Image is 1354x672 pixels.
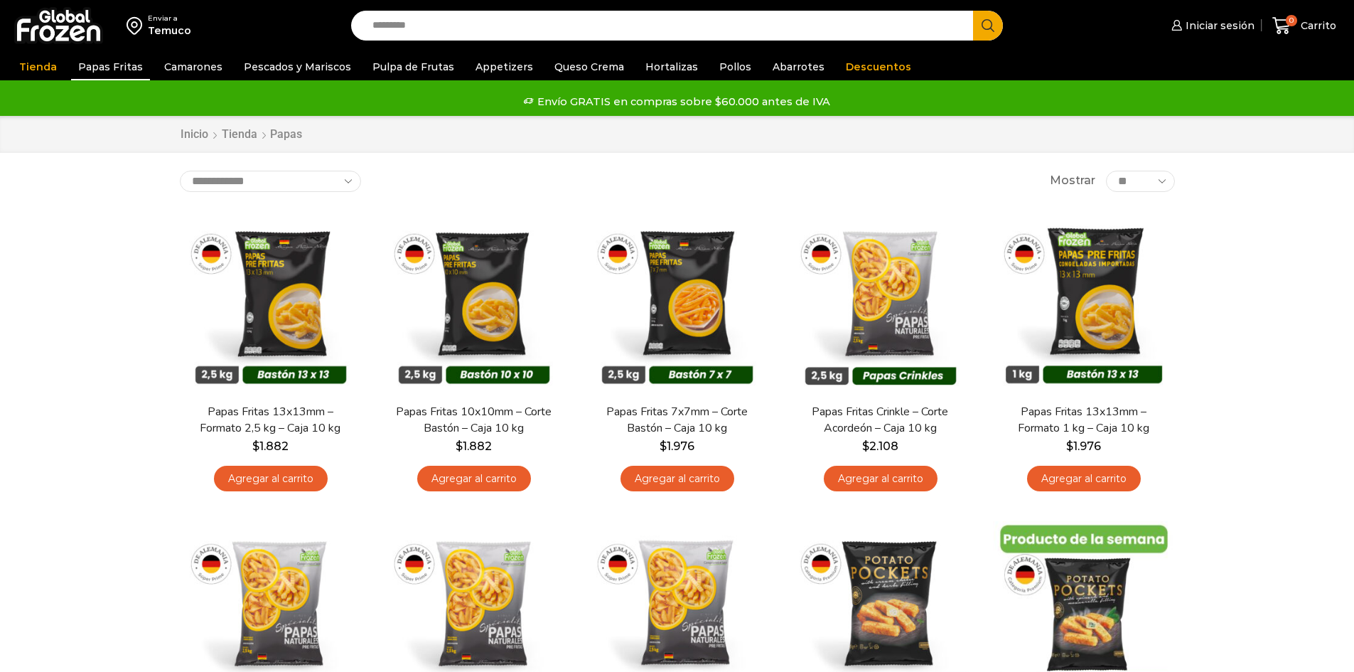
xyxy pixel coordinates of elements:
[1182,18,1254,33] span: Iniciar sesión
[252,439,289,453] bdi: 1.882
[12,53,64,80] a: Tienda
[252,439,259,453] span: $
[1066,439,1101,453] bdi: 1.976
[221,127,258,143] a: Tienda
[1168,11,1254,40] a: Iniciar sesión
[547,53,631,80] a: Queso Crema
[712,53,758,80] a: Pollos
[456,439,463,453] span: $
[595,404,758,437] a: Papas Fritas 7x7mm – Corte Bastón – Caja 10 kg
[456,439,492,453] bdi: 1.882
[148,23,191,38] div: Temuco
[180,171,361,192] select: Pedido de la tienda
[862,439,898,453] bdi: 2.108
[1001,404,1165,437] a: Papas Fritas 13x13mm – Formato 1 kg – Caja 10 kg
[1027,466,1141,492] a: Agregar al carrito: “Papas Fritas 13x13mm - Formato 1 kg - Caja 10 kg”
[157,53,230,80] a: Camarones
[1286,15,1297,26] span: 0
[1269,9,1340,43] a: 0 Carrito
[237,53,358,80] a: Pescados y Mariscos
[765,53,832,80] a: Abarrotes
[127,14,148,38] img: address-field-icon.svg
[824,466,937,492] a: Agregar al carrito: “Papas Fritas Crinkle - Corte Acordeón - Caja 10 kg”
[1297,18,1336,33] span: Carrito
[660,439,694,453] bdi: 1.976
[214,466,328,492] a: Agregar al carrito: “Papas Fritas 13x13mm - Formato 2,5 kg - Caja 10 kg”
[798,404,962,437] a: Papas Fritas Crinkle – Corte Acordeón – Caja 10 kg
[270,127,302,141] h1: Papas
[71,53,150,80] a: Papas Fritas
[365,53,461,80] a: Pulpa de Frutas
[148,14,191,23] div: Enviar a
[392,404,555,437] a: Papas Fritas 10x10mm – Corte Bastón – Caja 10 kg
[862,439,869,453] span: $
[188,404,352,437] a: Papas Fritas 13x13mm – Formato 2,5 kg – Caja 10 kg
[1066,439,1073,453] span: $
[180,127,209,143] a: Inicio
[839,53,918,80] a: Descuentos
[660,439,667,453] span: $
[638,53,705,80] a: Hortalizas
[620,466,734,492] a: Agregar al carrito: “Papas Fritas 7x7mm - Corte Bastón - Caja 10 kg”
[180,127,302,143] nav: Breadcrumb
[1050,173,1095,189] span: Mostrar
[973,11,1003,41] button: Search button
[468,53,540,80] a: Appetizers
[417,466,531,492] a: Agregar al carrito: “Papas Fritas 10x10mm - Corte Bastón - Caja 10 kg”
